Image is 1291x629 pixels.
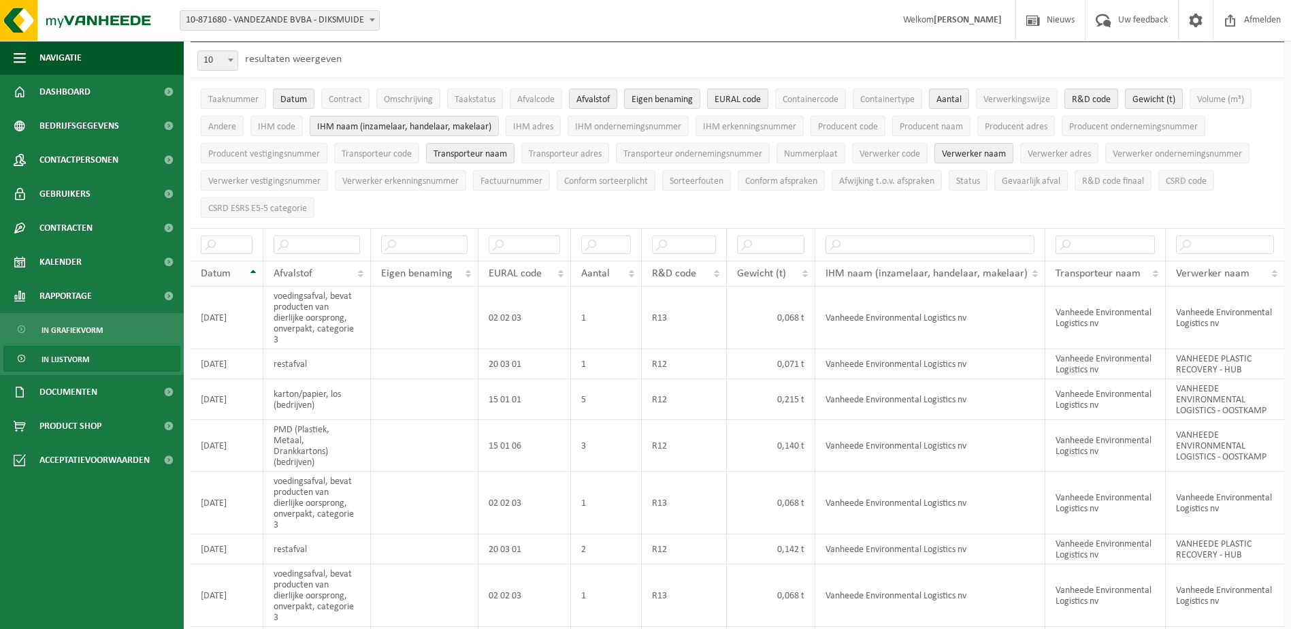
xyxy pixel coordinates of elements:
td: Vanheede Environmental Logistics nv [815,420,1045,472]
span: Producent ondernemingsnummer [1069,122,1198,132]
button: IHM adresIHM adres: Activate to sort [506,116,561,136]
span: Contactpersonen [39,143,118,177]
span: Contracten [39,211,93,245]
td: Vanheede Environmental Logistics nv [1045,534,1165,564]
td: Vanheede Environmental Logistics nv [1166,564,1284,627]
button: TaaknummerTaaknummer: Activate to sort [201,88,266,109]
a: In lijstvorm [3,346,180,372]
td: 20 03 01 [478,349,571,379]
td: 1 [571,349,642,379]
td: R12 [642,420,726,472]
button: R&D code finaalR&amp;D code finaal: Activate to sort [1075,170,1151,191]
td: 0,140 t [727,420,816,472]
button: ContainercodeContainercode: Activate to sort [775,88,846,109]
button: FactuurnummerFactuurnummer: Activate to sort [473,170,550,191]
span: CSRD code [1166,176,1207,187]
button: AfvalcodeAfvalcode: Activate to sort [510,88,562,109]
button: Eigen benamingEigen benaming: Activate to sort [624,88,700,109]
span: Conform afspraken [745,176,817,187]
td: R13 [642,564,726,627]
label: resultaten weergeven [245,54,342,65]
span: Gewicht (t) [1132,95,1175,105]
span: Aantal [936,95,962,105]
td: Vanheede Environmental Logistics nv [1045,287,1165,349]
button: Conform sorteerplicht : Activate to sort [557,170,655,191]
span: Sorteerfouten [670,176,723,187]
span: Datum [201,268,231,279]
span: Gewicht (t) [737,268,786,279]
td: 0,071 t [727,349,816,379]
span: Verwerker adres [1028,149,1091,159]
button: R&D codeR&amp;D code: Activate to sort [1064,88,1118,109]
span: Afvalstof [576,95,610,105]
span: Verwerkingswijze [983,95,1050,105]
td: restafval [263,349,372,379]
span: 10 [197,50,238,71]
button: Producent codeProducent code: Activate to sort [811,116,885,136]
td: 02 02 03 [478,287,571,349]
td: Vanheede Environmental Logistics nv [1166,287,1284,349]
span: Verwerker vestigingsnummer [208,176,321,187]
td: 02 02 03 [478,472,571,534]
span: Verwerker code [860,149,920,159]
button: ContainertypeContainertype: Activate to sort [853,88,922,109]
button: Verwerker erkenningsnummerVerwerker erkenningsnummer: Activate to sort [335,170,466,191]
td: restafval [263,534,372,564]
td: karton/papier, los (bedrijven) [263,379,372,420]
td: 3 [571,420,642,472]
span: Nummerplaat [784,149,838,159]
button: Transporteur adresTransporteur adres: Activate to sort [521,143,609,163]
button: Verwerker vestigingsnummerVerwerker vestigingsnummer: Activate to sort [201,170,328,191]
span: 10 [198,51,238,70]
td: VANHEEDE PLASTIC RECOVERY - HUB [1166,349,1284,379]
strong: [PERSON_NAME] [934,15,1002,25]
a: In grafiekvorm [3,317,180,342]
span: R&D code [652,268,696,279]
span: EURAL code [489,268,542,279]
span: Factuurnummer [480,176,542,187]
span: Dashboard [39,75,91,109]
span: Gevaarlijk afval [1002,176,1060,187]
span: Datum [280,95,307,105]
span: Transporteur naam [1056,268,1141,279]
td: [DATE] [191,472,263,534]
span: R&D code finaal [1082,176,1144,187]
button: Producent naamProducent naam: Activate to sort [892,116,970,136]
button: OmschrijvingOmschrijving: Activate to sort [376,88,440,109]
button: Verwerker naamVerwerker naam: Activate to sort [934,143,1013,163]
span: IHM code [258,122,295,132]
button: IHM erkenningsnummerIHM erkenningsnummer: Activate to sort [696,116,804,136]
button: Producent adresProducent adres: Activate to sort [977,116,1055,136]
td: [DATE] [191,287,263,349]
button: DatumDatum: Activate to invert sorting [273,88,314,109]
button: Verwerker ondernemingsnummerVerwerker ondernemingsnummer: Activate to sort [1105,143,1249,163]
td: Vanheede Environmental Logistics nv [815,379,1045,420]
td: Vanheede Environmental Logistics nv [815,472,1045,534]
span: IHM naam (inzamelaar, handelaar, makelaar) [826,268,1028,279]
button: Transporteur ondernemingsnummerTransporteur ondernemingsnummer : Activate to sort [616,143,770,163]
button: Gevaarlijk afval : Activate to sort [994,170,1068,191]
td: 0,068 t [727,472,816,534]
td: [DATE] [191,349,263,379]
span: Containertype [860,95,915,105]
span: Contract [329,95,362,105]
span: Gebruikers [39,177,91,211]
span: Volume (m³) [1197,95,1244,105]
span: Producent naam [900,122,963,132]
td: 15 01 01 [478,379,571,420]
span: 10-871680 - VANDEZANDE BVBA - DIKSMUIDE [180,11,379,30]
span: Verwerker naam [942,149,1006,159]
span: Verwerker erkenningsnummer [342,176,459,187]
span: Verwerker ondernemingsnummer [1113,149,1242,159]
td: voedingsafval, bevat producten van dierlijke oorsprong, onverpakt, categorie 3 [263,287,372,349]
button: Gewicht (t)Gewicht (t): Activate to sort [1125,88,1183,109]
button: Volume (m³)Volume (m³): Activate to sort [1190,88,1252,109]
span: Rapportage [39,279,92,313]
button: EURAL codeEURAL code: Activate to sort [707,88,768,109]
td: 0,068 t [727,564,816,627]
button: IHM codeIHM code: Activate to sort [250,116,303,136]
span: Taakstatus [455,95,495,105]
span: Verwerker naam [1176,268,1249,279]
td: Vanheede Environmental Logistics nv [1045,564,1165,627]
span: Containercode [783,95,838,105]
